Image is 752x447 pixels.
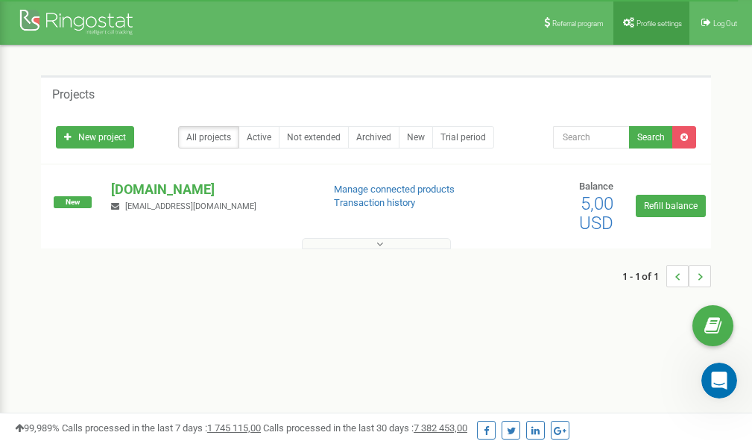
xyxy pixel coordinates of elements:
[54,196,92,208] span: New
[552,19,604,28] span: Referral program
[263,422,467,434] span: Calls processed in the last 30 days :
[629,126,673,149] button: Search
[125,201,256,211] span: [EMAIL_ADDRESS][DOMAIN_NAME]
[111,180,309,199] p: [DOMAIN_NAME]
[399,126,433,149] a: New
[622,250,711,302] nav: ...
[579,181,613,192] span: Balance
[238,126,279,149] a: Active
[52,88,95,101] h5: Projects
[15,422,60,434] span: 99,989%
[636,19,682,28] span: Profile settings
[553,126,630,149] input: Search
[62,422,261,434] span: Calls processed in the last 7 days :
[622,265,666,287] span: 1 - 1 of 1
[713,19,737,28] span: Log Out
[334,197,415,208] a: Transaction history
[279,126,349,149] a: Not extended
[178,126,239,149] a: All projects
[348,126,399,149] a: Archived
[579,193,613,234] span: 5,00 USD
[414,422,467,434] u: 7 382 453,00
[334,184,455,195] a: Manage connected products
[56,126,134,149] a: New project
[432,126,494,149] a: Trial period
[636,195,706,217] a: Refill balance
[701,363,737,398] iframe: Intercom live chat
[207,422,261,434] u: 1 745 115,00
